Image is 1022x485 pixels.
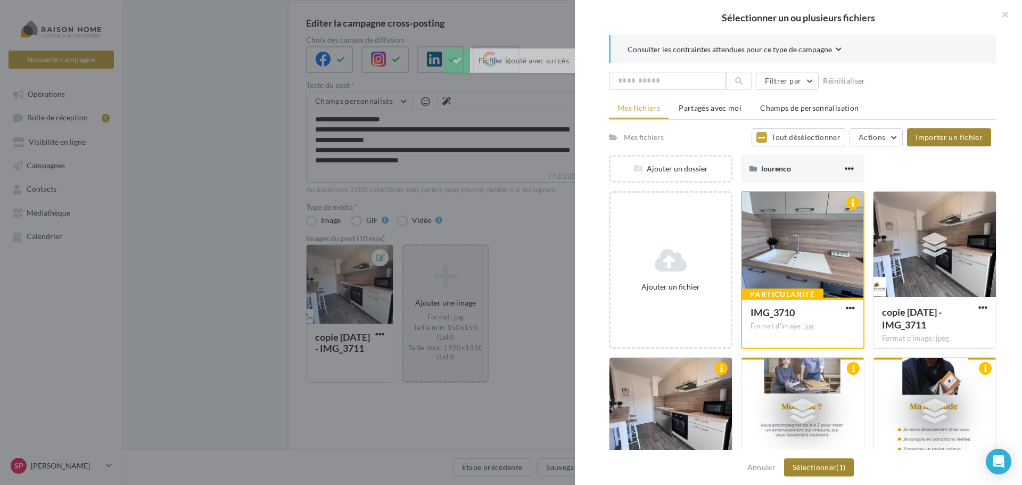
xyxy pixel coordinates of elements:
[624,132,664,143] div: Mes fichiers
[617,103,660,112] span: Mes fichiers
[907,128,991,146] button: Importer un fichier
[784,458,854,476] button: Sélectionner(1)
[751,307,795,318] span: IMG_3710
[615,282,727,292] div: Ajouter un fichier
[882,334,987,343] div: Format d'image: jpeg
[882,306,942,331] span: copie 29-08-2025 - IMG_3711
[761,164,791,173] span: lourenco
[819,75,870,87] button: Réinitialiser
[859,133,885,142] span: Actions
[743,461,780,474] button: Annuler
[836,463,845,472] span: (1)
[752,128,845,146] button: Tout désélectionner
[444,48,578,73] div: Fichier ajouté avec succès
[679,103,741,112] span: Partagés avec moi
[986,449,1011,474] div: Open Intercom Messenger
[756,72,819,90] button: Filtrer par
[760,103,859,112] span: Champs de personnalisation
[741,289,823,300] div: Particularité
[611,163,731,174] div: Ajouter un dossier
[628,44,842,57] button: Consulter les contraintes attendues pour ce type de campagne
[850,128,903,146] button: Actions
[628,44,832,55] span: Consulter les contraintes attendues pour ce type de campagne
[916,133,983,142] span: Importer un fichier
[592,13,1005,22] h2: Sélectionner un ou plusieurs fichiers
[751,322,855,331] div: Format d'image: jpg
